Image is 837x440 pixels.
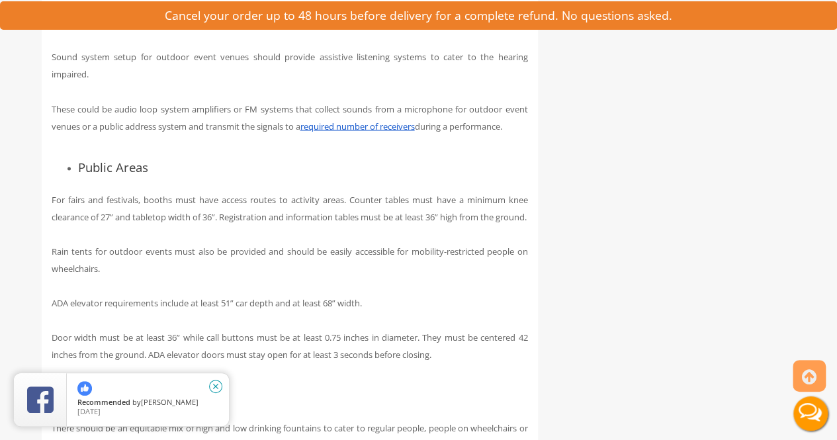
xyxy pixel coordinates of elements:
[27,386,54,413] img: Review Rating
[784,387,837,440] button: Live Chat
[209,380,222,393] i: close
[78,388,528,402] h3: Drinking Fountains
[77,398,218,408] span: by
[141,397,198,407] span: [PERSON_NAME]
[77,381,92,396] img: thumbs up icon
[52,242,528,277] p: Rain tents for outdoor events must also be provided and should be easily accessible for mobility-...
[77,406,101,416] span: [DATE]
[77,397,130,407] span: Recommended
[52,294,528,311] p: ADA elevator requirements include at least 51” car depth and at least 68” width.
[201,372,230,401] a: close
[78,160,528,174] h3: Public Areas
[52,328,528,363] p: Door width must be at least 36” while call buttons must be at least 0.75 inches in diameter. They...
[52,100,528,134] p: These could be audio loop system amplifiers or FM systems that collect sounds from a microphone f...
[52,191,528,225] p: For fairs and festivals, booths must have access routes to activity areas. Counter tables must ha...
[300,120,415,132] a: required number of receivers
[52,48,528,83] p: Sound system setup for outdoor event venues should provide assistive listening systems to cater t...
